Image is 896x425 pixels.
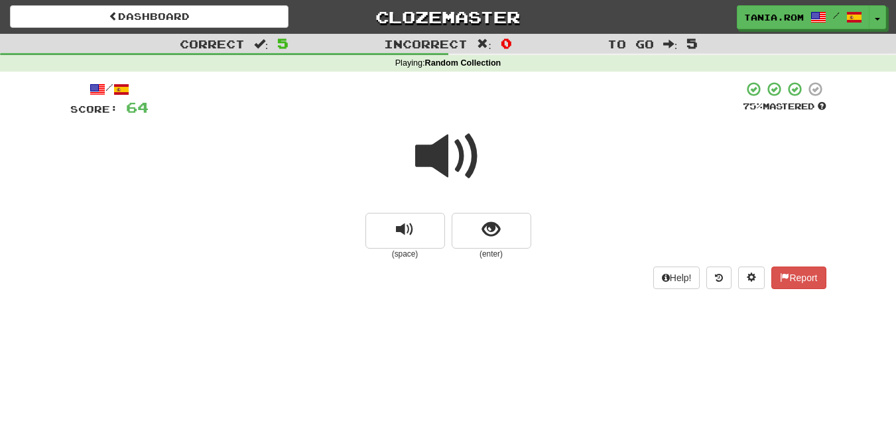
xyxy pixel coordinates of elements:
strong: Random Collection [425,58,501,68]
span: : [254,38,269,50]
button: Help! [653,267,700,289]
span: / [833,11,840,20]
span: 64 [126,99,149,115]
div: Mastered [743,101,826,113]
span: Incorrect [384,37,468,50]
a: Tania.rom / [737,5,869,29]
span: 75 % [743,101,763,111]
span: 5 [277,35,288,51]
button: show sentence [452,213,531,249]
span: Correct [180,37,245,50]
span: 0 [501,35,512,51]
div: / [70,81,149,97]
span: To go [608,37,654,50]
span: 5 [686,35,698,51]
span: : [663,38,678,50]
button: replay audio [365,213,445,249]
a: Clozemaster [308,5,587,29]
span: Score: [70,103,118,115]
button: Round history (alt+y) [706,267,732,289]
a: Dashboard [10,5,288,28]
span: Tania.rom [744,11,804,23]
small: (space) [365,249,445,260]
button: Report [771,267,826,289]
span: : [477,38,491,50]
small: (enter) [452,249,531,260]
